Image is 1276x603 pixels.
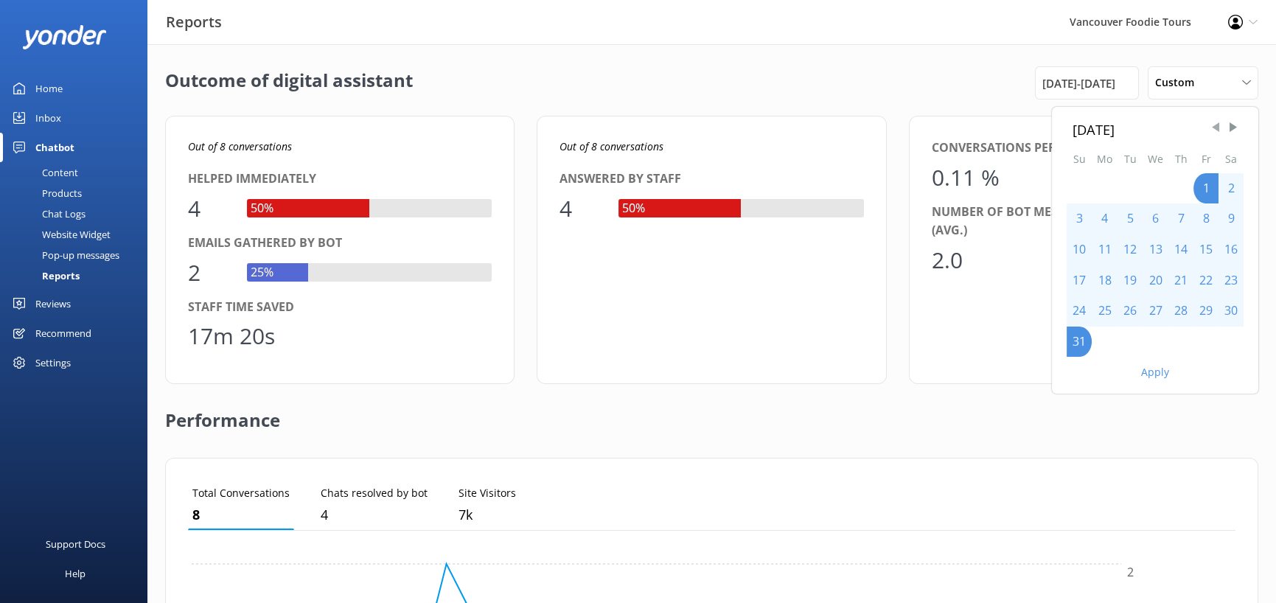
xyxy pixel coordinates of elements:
[35,318,91,348] div: Recommend
[188,139,292,153] i: Out of 8 conversations
[165,66,413,100] h2: Outcome of digital assistant
[1124,152,1137,166] abbr: Tuesday
[35,103,61,133] div: Inbox
[559,191,604,226] div: 4
[1092,296,1118,327] div: Mon Aug 25 2025
[1219,203,1244,234] div: Sat Aug 09 2025
[1042,74,1115,92] span: [DATE] - [DATE]
[1118,203,1143,234] div: Tue Aug 05 2025
[9,203,147,224] a: Chat Logs
[1092,265,1118,296] div: Mon Aug 18 2025
[1067,203,1092,234] div: Sun Aug 03 2025
[932,203,1235,240] div: Number of bot messages per conversation (avg.)
[1143,265,1168,296] div: Wed Aug 20 2025
[1067,265,1092,296] div: Sun Aug 17 2025
[188,318,275,354] div: 17m 20s
[1193,173,1219,204] div: Fri Aug 01 2025
[35,289,71,318] div: Reviews
[9,224,147,245] a: Website Widget
[321,504,428,526] p: 4
[1219,296,1244,327] div: Sat Aug 30 2025
[9,224,111,245] div: Website Widget
[188,255,232,290] div: 2
[1118,265,1143,296] div: Tue Aug 19 2025
[1118,234,1143,265] div: Tue Aug 12 2025
[1168,203,1193,234] div: Thu Aug 07 2025
[1097,152,1112,166] abbr: Monday
[9,265,147,286] a: Reports
[1155,74,1203,91] span: Custom
[1193,203,1219,234] div: Fri Aug 08 2025
[188,298,492,317] div: Staff time saved
[1141,367,1169,377] button: Apply
[618,199,649,218] div: 50%
[9,183,82,203] div: Products
[46,529,105,559] div: Support Docs
[22,25,107,49] img: yonder-white-logo.png
[65,559,86,588] div: Help
[1202,152,1211,166] abbr: Friday
[192,485,290,501] p: Total Conversations
[9,245,147,265] a: Pop-up messages
[9,162,78,183] div: Content
[1219,234,1244,265] div: Sat Aug 16 2025
[1127,564,1134,580] tspan: 2
[1067,327,1092,358] div: Sun Aug 31 2025
[1073,119,1238,140] div: [DATE]
[559,170,863,189] div: Answered by staff
[1175,152,1188,166] abbr: Thursday
[188,191,232,226] div: 4
[932,243,976,278] div: 2.0
[166,10,222,34] h3: Reports
[9,203,86,224] div: Chat Logs
[188,170,492,189] div: Helped immediately
[247,199,277,218] div: 50%
[1118,296,1143,327] div: Tue Aug 26 2025
[247,263,277,282] div: 25%
[165,384,280,443] h2: Performance
[1225,152,1237,166] abbr: Saturday
[1143,203,1168,234] div: Wed Aug 06 2025
[1193,296,1219,327] div: Fri Aug 29 2025
[1219,173,1244,204] div: Sat Aug 02 2025
[1143,234,1168,265] div: Wed Aug 13 2025
[1168,234,1193,265] div: Thu Aug 14 2025
[1067,234,1092,265] div: Sun Aug 10 2025
[559,139,663,153] i: Out of 8 conversations
[1168,265,1193,296] div: Thu Aug 21 2025
[1092,234,1118,265] div: Mon Aug 11 2025
[1143,296,1168,327] div: Wed Aug 27 2025
[9,183,147,203] a: Products
[1148,152,1163,166] abbr: Wednesday
[1092,203,1118,234] div: Mon Aug 04 2025
[9,162,147,183] a: Content
[459,485,516,501] p: Site Visitors
[9,245,119,265] div: Pop-up messages
[192,504,290,526] p: 8
[1208,120,1223,135] span: Previous Month
[459,504,516,526] p: 7,489
[35,133,74,162] div: Chatbot
[932,139,1235,158] div: Conversations per website visitor
[35,74,63,103] div: Home
[1073,152,1086,166] abbr: Sunday
[1219,265,1244,296] div: Sat Aug 23 2025
[1168,296,1193,327] div: Thu Aug 28 2025
[35,348,71,377] div: Settings
[1193,265,1219,296] div: Fri Aug 22 2025
[9,265,80,286] div: Reports
[1226,120,1241,135] span: Next Month
[188,234,492,253] div: Emails gathered by bot
[1067,296,1092,327] div: Sun Aug 24 2025
[932,160,1000,195] div: 0.11 %
[321,485,428,501] p: Chats resolved by bot
[1193,234,1219,265] div: Fri Aug 15 2025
